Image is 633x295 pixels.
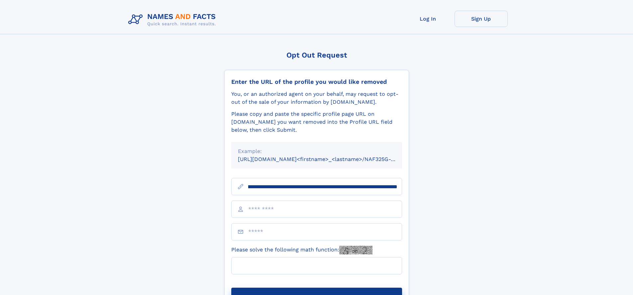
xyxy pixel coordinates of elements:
[126,11,221,29] img: Logo Names and Facts
[238,156,415,162] small: [URL][DOMAIN_NAME]<firstname>_<lastname>/NAF325G-xxxxxxxx
[231,246,372,254] label: Please solve the following math function:
[231,110,402,134] div: Please copy and paste the specific profile page URL on [DOMAIN_NAME] you want removed into the Pr...
[231,90,402,106] div: You, or an authorized agent on your behalf, may request to opt-out of the sale of your informatio...
[231,78,402,85] div: Enter the URL of the profile you would like removed
[238,147,395,155] div: Example:
[401,11,455,27] a: Log In
[455,11,508,27] a: Sign Up
[224,51,409,59] div: Opt Out Request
